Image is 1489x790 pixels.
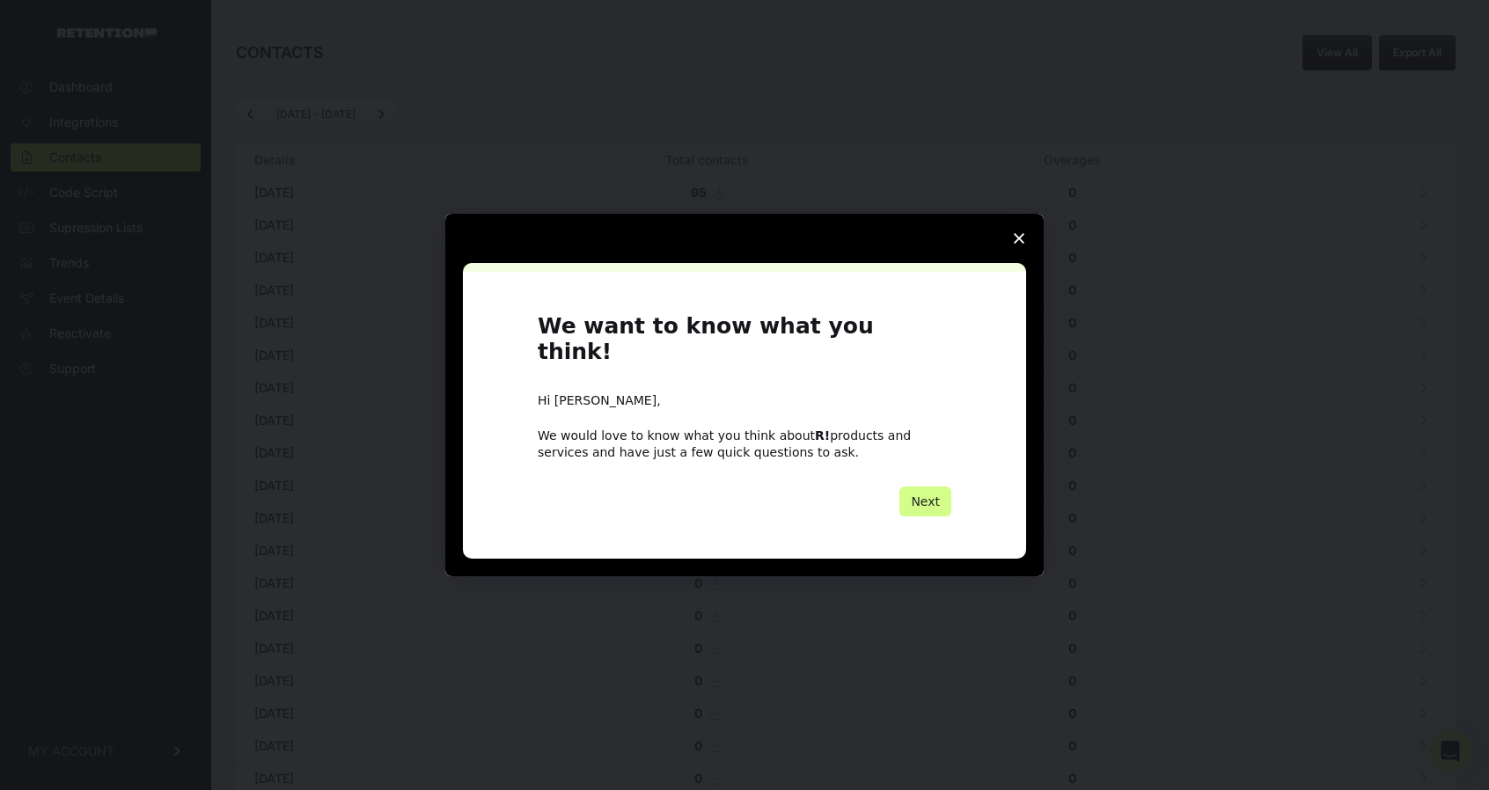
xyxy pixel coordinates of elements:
[899,486,951,516] button: Next
[538,392,951,410] div: Hi [PERSON_NAME],
[538,428,951,459] div: We would love to know what you think about products and services and have just a few quick questi...
[994,214,1044,263] span: Close survey
[538,314,951,375] h1: We want to know what you think!
[815,428,830,443] b: R!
